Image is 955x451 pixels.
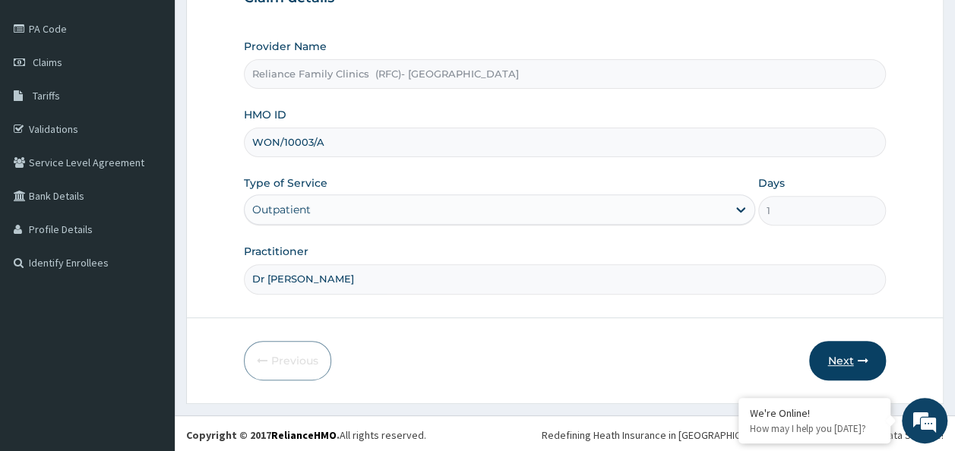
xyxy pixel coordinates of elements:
span: Tariffs [33,89,60,102]
span: Claims [33,55,62,69]
input: Enter Name [244,264,887,294]
p: How may I help you today? [750,422,879,435]
div: We're Online! [750,406,879,420]
label: Provider Name [244,39,327,54]
label: Days [758,175,785,191]
label: HMO ID [244,107,286,122]
strong: Copyright © 2017 . [186,428,340,442]
button: Next [809,341,886,380]
label: Practitioner [244,244,308,259]
label: Type of Service [244,175,327,191]
input: Enter HMO ID [244,128,887,157]
div: Outpatient [252,202,311,217]
a: RelianceHMO [271,428,337,442]
button: Previous [244,341,331,380]
div: Redefining Heath Insurance in [GEOGRAPHIC_DATA] using Telemedicine and Data Science! [542,427,944,443]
